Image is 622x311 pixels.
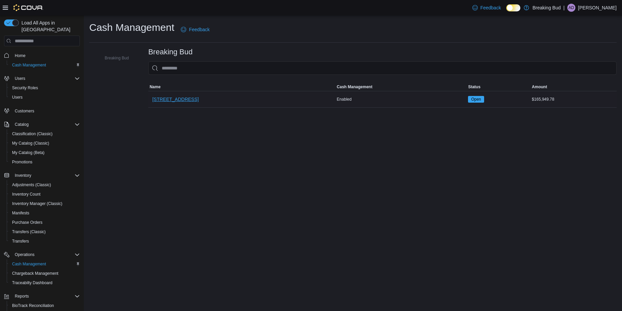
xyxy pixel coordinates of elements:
button: Classification (Classic) [7,129,83,139]
button: Customers [1,106,83,116]
p: [PERSON_NAME] [578,4,617,12]
span: My Catalog (Beta) [12,150,45,155]
span: Reports [12,292,80,300]
a: Promotions [9,158,35,166]
a: Manifests [9,209,32,217]
button: Promotions [7,157,83,167]
span: Purchase Orders [9,218,80,226]
span: Classification (Classic) [9,130,80,138]
span: Inventory Count [9,190,80,198]
h3: Breaking Bud [148,48,193,56]
span: Security Roles [12,85,38,91]
button: Catalog [1,120,83,129]
button: Home [1,50,83,60]
a: My Catalog (Classic) [9,139,52,147]
span: Reports [15,294,29,299]
a: Security Roles [9,84,41,92]
button: Transfers (Classic) [7,227,83,237]
span: Home [12,51,80,59]
button: Security Roles [7,83,83,93]
span: Inventory Manager (Classic) [12,201,62,206]
span: My Catalog (Classic) [9,139,80,147]
input: Dark Mode [506,4,520,11]
span: Cash Management [12,62,46,68]
span: BioTrack Reconciliation [9,302,80,310]
span: Promotions [9,158,80,166]
div: Axiao Daniels [567,4,575,12]
button: Breaking Bud [95,54,132,62]
button: Operations [1,250,83,259]
span: Cash Management [9,61,80,69]
span: Chargeback Management [9,269,80,277]
span: Feedback [480,4,501,11]
button: Adjustments (Classic) [7,180,83,190]
span: Adjustments (Classic) [9,181,80,189]
button: Reports [1,292,83,301]
button: My Catalog (Classic) [7,139,83,148]
span: Promotions [12,159,33,165]
span: Open [468,96,484,103]
a: Home [12,52,28,60]
button: Traceabilty Dashboard [7,278,83,288]
span: Transfers [12,239,29,244]
button: Inventory Count [7,190,83,199]
span: Users [12,74,80,83]
button: BioTrack Reconciliation [7,301,83,310]
span: My Catalog (Classic) [12,141,49,146]
span: Transfers [9,237,80,245]
a: Adjustments (Classic) [9,181,54,189]
button: Operations [12,251,37,259]
p: | [563,4,565,12]
span: Catalog [15,122,29,127]
button: My Catalog (Beta) [7,148,83,157]
button: Status [467,83,530,91]
button: Users [1,74,83,83]
button: Reports [12,292,32,300]
a: Classification (Classic) [9,130,55,138]
span: Users [9,93,80,101]
button: Name [148,83,335,91]
span: Transfers (Classic) [12,229,46,235]
button: Cash Management [7,259,83,269]
a: My Catalog (Beta) [9,149,47,157]
span: Breaking Bud [105,55,129,61]
button: Cash Management [335,83,467,91]
span: Operations [12,251,80,259]
button: [STREET_ADDRESS] [150,93,201,106]
span: Cash Management [12,261,46,267]
button: Transfers [7,237,83,246]
button: Users [7,93,83,102]
span: Chargeback Management [12,271,58,276]
span: Purchase Orders [12,220,43,225]
span: Transfers (Classic) [9,228,80,236]
a: Cash Management [9,61,49,69]
span: Open [471,96,481,102]
span: Inventory [15,173,31,178]
button: Users [12,74,28,83]
span: Inventory Manager (Classic) [9,200,80,208]
span: Operations [15,252,35,257]
span: Inventory [12,171,80,179]
span: Customers [12,107,80,115]
a: Purchase Orders [9,218,45,226]
h1: Cash Management [89,21,174,34]
span: Classification (Classic) [12,131,53,137]
span: Traceabilty Dashboard [12,280,52,286]
a: BioTrack Reconciliation [9,302,57,310]
button: Amount [530,83,617,91]
span: Adjustments (Classic) [12,182,51,188]
a: Users [9,93,25,101]
a: Transfers [9,237,32,245]
span: Users [12,95,22,100]
button: Inventory [12,171,34,179]
span: Security Roles [9,84,80,92]
a: Chargeback Management [9,269,61,277]
span: Cash Management [9,260,80,268]
span: Users [15,76,25,81]
span: Manifests [12,210,29,216]
span: [STREET_ADDRESS] [152,96,199,103]
span: AD [569,4,574,12]
div: $165,949.78 [530,95,617,103]
button: Catalog [12,120,31,128]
